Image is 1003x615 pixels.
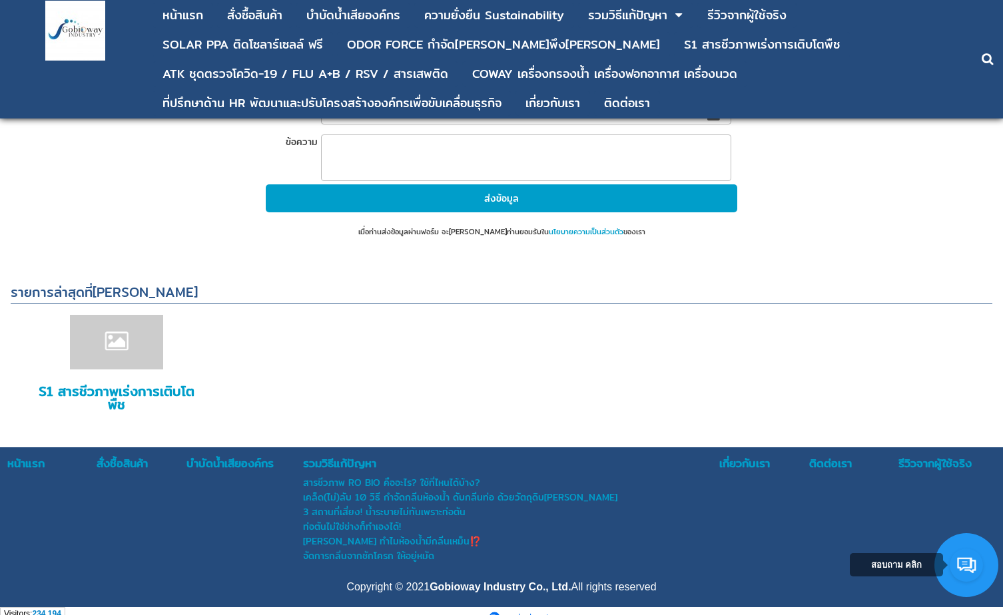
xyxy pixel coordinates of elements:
div: บําบัดน้ำเสียองค์กร [306,9,400,21]
div: สั่งซื้อสินค้า [227,9,282,21]
div: เมื่อท่านส่งข้อมูลผ่านฟอร์ม จะ[PERSON_NAME]ท่านยอมรับใน ของเรา [206,226,797,238]
a: รีวิวจากผู้ใช้จริง [898,455,996,472]
a: รวมวิธีแก้ปัญหา [303,455,718,472]
div: ความยั่งยืน Sustainability [424,9,564,21]
a: เกี่ยวกับเรา [525,91,580,116]
a: หน้าแรก [7,455,95,472]
a: ที่ปรึกษาด้าน HR พัฒนาและปรับโครงสร้างองค์กรเพื่อขับเคลื่อนธุรกิจ [163,91,501,116]
a: สั่งซื้อสินค้า [97,455,184,472]
div: รีวิวจากผู้ใช้จริง [707,9,787,21]
a: จัดการกลิ่นจากชักโครก ให้อยู่หมัด [303,548,718,563]
a: ความยั่งยืน Sustainability [424,3,564,28]
a: เกี่ยวกับเรา [719,455,807,472]
div: S1 สารชีวภาพเร่งการเติบโตพืช [684,39,840,51]
div: ATK ชุดตรวจโควิด-19 / FLU A+B / RSV / สารเสพติด [163,68,448,80]
a: รวมวิธีแก้ปัญหา [588,3,667,28]
a: ติดต่อเรา [809,455,897,472]
a: SOLAR PPA ติดโซลาร์เซลล์ ฟรี [163,32,323,57]
span: สอบถาม คลิก [871,560,922,570]
a: ODOR FORCE กำจัด[PERSON_NAME]พึง[PERSON_NAME] [347,32,660,57]
a: COWAY เครื่องกรองน้ำ เครื่องฟอกอากาศ เครื่องนวด [472,61,737,87]
a: รีวิวจากผู้ใช้จริง [707,3,787,28]
a: S1 สารชีวภาพเร่งการเติบโตพืช [39,381,194,415]
strong: Gobioway Industry Co., Ltd. [430,581,571,592]
img: large-1644130236041.jpg [45,1,105,61]
a: [PERSON_NAME] ทำไมห้องน้ำมีกลิ่นเหม็น⁉️ [303,534,718,548]
a: บําบัดน้ำเสียองค์กร [306,3,400,28]
label: ข้อความ [206,134,318,149]
div: เกี่ยวกับเรา [525,97,580,109]
div: หน้าแรก [163,9,203,21]
a: หน้าแรก [163,3,203,28]
input: ส่งข้อมูล [266,184,737,212]
a: ATK ชุดตรวจโควิด-19 / FLU A+B / RSV / สารเสพติด [163,61,448,87]
div: SOLAR PPA ติดโซลาร์เซลล์ ฟรี [163,39,323,51]
a: สารชีวภาพ RO BIO คืออะไร? ใช้ที่ไหนได้บ้าง? [303,475,718,490]
div: ODOR FORCE กำจัด[PERSON_NAME]พึง[PERSON_NAME] [347,39,660,51]
span: Copyright © 2021 All rights reserved [346,581,656,592]
a: นโยบายความเป็นส่วนตัว [549,226,623,238]
a: ท่อตันไม่ใช่ช่างก็ทำเองได้! [303,519,718,534]
a: 3 สถานที่เสี่ยง! น้ำระบายไม่ทันเพราะท่อตัน [303,505,718,519]
div: COWAY เครื่องกรองน้ำ เครื่องฟอกอากาศ เครื่องนวด [472,68,737,80]
div: รายการล่าสุดที่[PERSON_NAME] [11,282,993,303]
a: ติดต่อเรา [604,91,650,116]
a: เคล็ด(ไม่)ลับ 10 วิธี กำจัดกลิ่นห้องน้ำ ดับกลิ่นท่อ ด้วยวัตถุดิบ[PERSON_NAME] [303,490,718,505]
a: สั่งซื้อสินค้า [227,3,282,28]
a: บําบัดน้ำเสียองค์กร [186,455,302,472]
div: รวมวิธีแก้ปัญหา [588,9,667,21]
div: ติดต่อเรา [604,97,650,109]
a: S1 สารชีวภาพเร่งการเติบโตพืช [684,32,840,57]
div: ที่ปรึกษาด้าน HR พัฒนาและปรับโครงสร้างองค์กรเพื่อขับเคลื่อนธุรกิจ [163,97,501,109]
